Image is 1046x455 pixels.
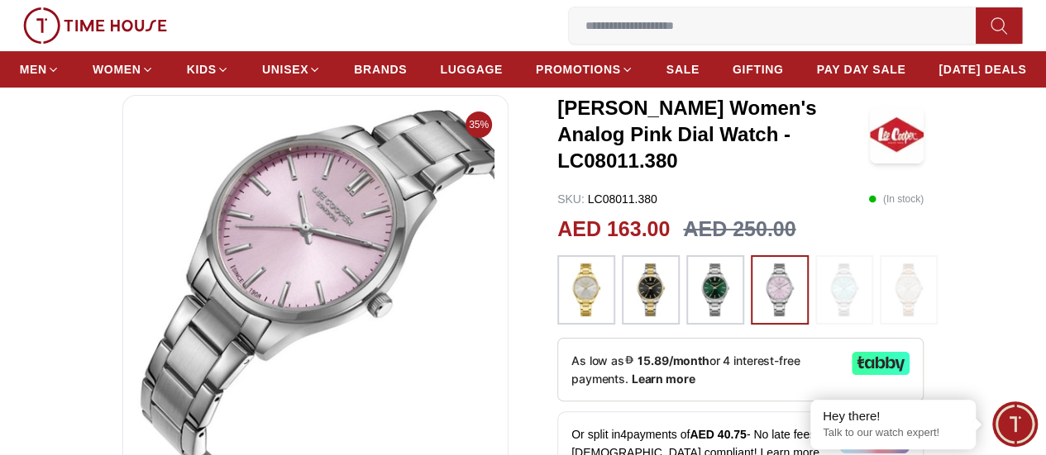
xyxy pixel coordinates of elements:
p: ( In stock ) [868,191,924,207]
span: GIFTING [733,61,784,78]
a: UNISEX [262,55,321,84]
h3: [PERSON_NAME] Women's Analog Pink Dial Watch - LC08011.380 [557,95,870,174]
span: PROMOTIONS [536,61,621,78]
img: ... [888,263,929,316]
img: ... [695,263,736,316]
a: BRANDS [354,55,407,84]
span: PAY DAY SALE [816,61,905,78]
img: ... [630,263,671,316]
span: KIDS [187,61,217,78]
img: ... [759,263,800,316]
span: LUGGAGE [440,61,503,78]
div: Chat Widget [992,401,1038,447]
a: KIDS [187,55,229,84]
span: MEN [20,61,47,78]
span: BRANDS [354,61,407,78]
p: Talk to our watch expert! [823,426,963,440]
div: Hey there! [823,408,963,424]
a: SALE [666,55,700,84]
img: ... [23,7,167,44]
span: AED 40.75 [690,428,746,441]
p: LC08011.380 [557,191,657,207]
a: GIFTING [733,55,784,84]
span: WOMEN [93,61,141,78]
span: 35% [466,111,492,138]
a: WOMEN [93,55,154,84]
a: PAY DAY SALE [816,55,905,84]
a: PROMOTIONS [536,55,633,84]
span: UNISEX [262,61,308,78]
a: MEN [20,55,60,84]
a: [DATE] DEALS [939,55,1026,84]
span: SKU : [557,192,585,206]
img: ... [824,263,865,316]
h2: AED 163.00 [557,214,670,245]
img: ... [566,263,607,316]
span: [DATE] DEALS [939,61,1026,78]
a: LUGGAGE [440,55,503,84]
img: Lee Cooper Women's Analog Pink Dial Watch - LC08011.380 [870,106,924,164]
h3: AED 250.00 [683,214,795,245]
span: SALE [666,61,700,78]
